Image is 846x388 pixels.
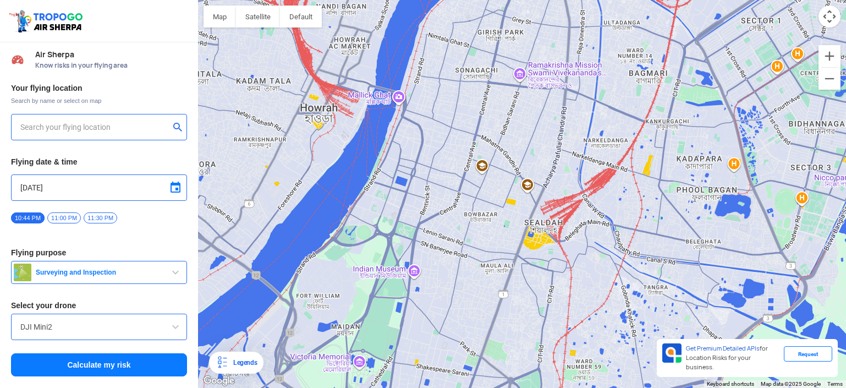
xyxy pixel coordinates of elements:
[20,121,169,134] input: Search your flying location
[236,6,280,28] button: Show satellite imagery
[827,381,843,387] a: Terms
[818,68,840,90] button: Zoom out
[11,261,187,284] button: Surveying and Inspection
[20,320,178,334] input: Search by name or Brand
[14,264,31,281] img: survey.png
[682,343,784,373] div: for Location Risks for your business.
[216,356,229,369] img: Legends
[84,212,117,223] span: 11:30 PM
[20,181,178,194] input: Select Date
[11,84,187,92] h3: Your flying location
[686,345,760,352] span: Get Premium Detailed APIs
[11,302,187,309] h3: Select your drone
[11,212,45,223] span: 10:44 PM
[662,343,682,363] img: Premium APIs
[11,53,24,66] img: Risk Scores
[201,374,237,388] a: Open this area in Google Maps (opens a new window)
[229,356,257,369] div: Legends
[35,61,187,70] span: Know risks in your flying area
[8,8,86,34] img: ic_tgdronemaps.svg
[11,249,187,256] h3: Flying purpose
[201,374,237,388] img: Google
[818,45,840,67] button: Zoom in
[31,268,169,277] span: Surveying and Inspection
[11,96,187,105] span: Search by name or select on map
[707,380,754,388] button: Keyboard shortcuts
[11,158,187,166] h3: Flying date & time
[761,381,821,387] span: Map data ©2025 Google
[204,6,236,28] button: Show street map
[818,6,840,28] button: Map camera controls
[47,212,81,223] span: 11:00 PM
[784,346,832,362] div: Request
[35,50,187,59] span: Air Sherpa
[11,353,187,376] button: Calculate my risk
